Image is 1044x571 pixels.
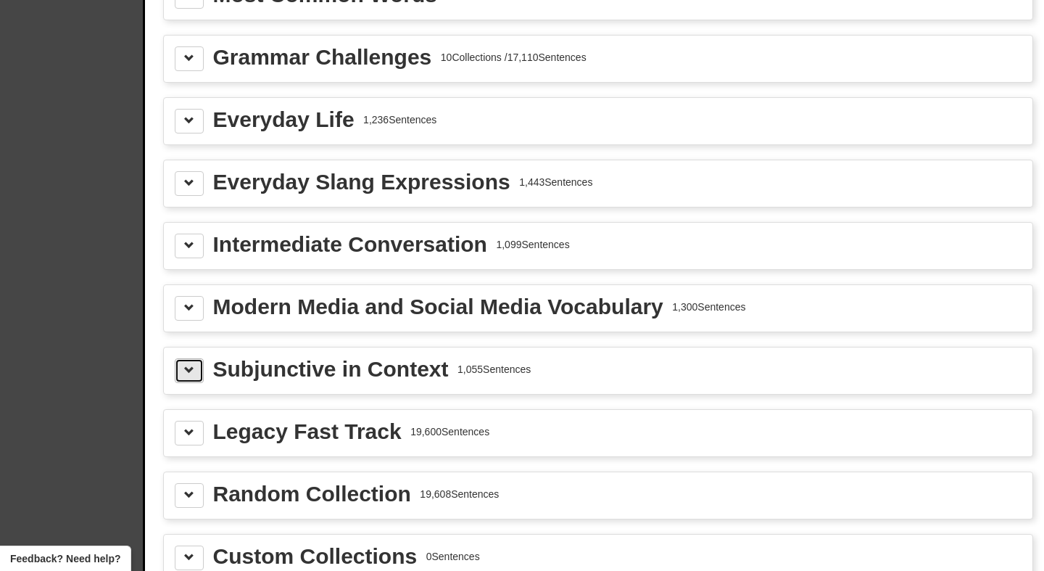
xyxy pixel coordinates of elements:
div: 1,055 Sentences [457,362,531,377]
div: 1,300 Sentences [672,300,745,314]
div: 1,236 Sentences [363,112,436,127]
div: 19,608 Sentences [420,487,499,501]
div: Custom Collections [213,546,418,567]
div: Intermediate Conversation [213,234,487,255]
div: Random Collection [213,483,411,505]
div: Modern Media and Social Media Vocabulary [213,296,663,318]
div: Everyday Slang Expressions [213,171,510,193]
div: Subjunctive in Context [213,358,449,380]
div: 19,600 Sentences [410,424,489,439]
div: 1,099 Sentences [496,237,569,252]
div: Legacy Fast Track [213,421,402,443]
span: Open feedback widget [10,551,120,566]
div: 0 Sentences [426,549,480,564]
div: 10 Collections / 17,110 Sentences [441,50,587,65]
div: Everyday Life [213,109,355,131]
div: Grammar Challenges [213,46,432,68]
div: 1,443 Sentences [519,175,592,189]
